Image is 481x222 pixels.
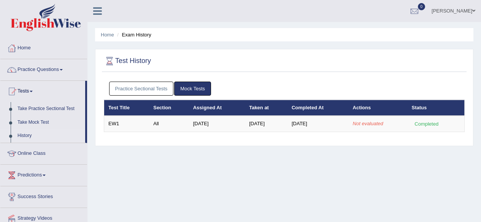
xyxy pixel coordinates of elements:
a: Take Mock Test [14,116,85,129]
th: Actions [349,100,408,116]
div: Completed [412,120,441,128]
h2: Test History [104,55,151,67]
a: Home [0,38,87,57]
a: Success Stories [0,186,87,205]
td: EW1 [104,116,149,132]
th: Status [408,100,465,116]
a: Practice Questions [0,59,87,78]
a: Predictions [0,165,87,184]
a: Practice Sectional Tests [109,82,174,96]
li: Exam History [115,31,151,38]
th: Test Title [104,100,149,116]
td: [DATE] [189,116,245,132]
a: Home [101,32,114,38]
td: [DATE] [287,116,349,132]
a: History [14,129,85,143]
th: Section [149,100,189,116]
td: All [149,116,189,132]
a: Take Practice Sectional Test [14,102,85,116]
a: Online Class [0,143,87,162]
th: Assigned At [189,100,245,116]
a: Mock Tests [174,82,211,96]
th: Taken at [245,100,287,116]
th: Completed At [287,100,349,116]
td: [DATE] [245,116,287,132]
em: Not evaluated [353,121,383,126]
a: Tests [0,81,85,100]
span: 0 [418,3,425,10]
